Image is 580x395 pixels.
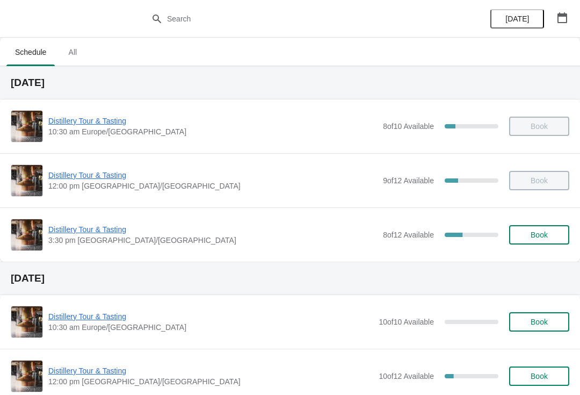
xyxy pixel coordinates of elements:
span: Distillery Tour & Tasting [48,116,378,126]
span: 12:00 pm [GEOGRAPHIC_DATA]/[GEOGRAPHIC_DATA] [48,181,378,191]
span: 10:30 am Europe/[GEOGRAPHIC_DATA] [48,322,373,333]
span: 9 of 12 Available [383,176,434,185]
span: Book [531,231,548,239]
span: Distillery Tour & Tasting [48,170,378,181]
span: Distillery Tour & Tasting [48,311,373,322]
button: Book [509,312,569,332]
span: Distillery Tour & Tasting [48,365,373,376]
span: [DATE] [505,15,529,23]
span: 10:30 am Europe/[GEOGRAPHIC_DATA] [48,126,378,137]
span: 8 of 10 Available [383,122,434,131]
span: 10 of 12 Available [379,372,434,380]
button: Book [509,367,569,386]
button: Book [509,225,569,245]
span: 8 of 12 Available [383,231,434,239]
button: [DATE] [490,9,544,28]
img: Distillery Tour & Tasting | | 12:00 pm Europe/London [11,361,42,392]
input: Search [166,9,435,28]
span: 12:00 pm [GEOGRAPHIC_DATA]/[GEOGRAPHIC_DATA] [48,376,373,387]
span: Book [531,318,548,326]
span: 10 of 10 Available [379,318,434,326]
span: Distillery Tour & Tasting [48,224,378,235]
img: Distillery Tour & Tasting | | 3:30 pm Europe/London [11,219,42,250]
span: All [59,42,86,62]
h2: [DATE] [11,273,569,284]
img: Distillery Tour & Tasting | | 10:30 am Europe/London [11,111,42,142]
span: 3:30 pm [GEOGRAPHIC_DATA]/[GEOGRAPHIC_DATA] [48,235,378,246]
span: Book [531,372,548,380]
h2: [DATE] [11,77,569,88]
img: Distillery Tour & Tasting | | 12:00 pm Europe/London [11,165,42,196]
img: Distillery Tour & Tasting | | 10:30 am Europe/London [11,306,42,337]
span: Schedule [6,42,55,62]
